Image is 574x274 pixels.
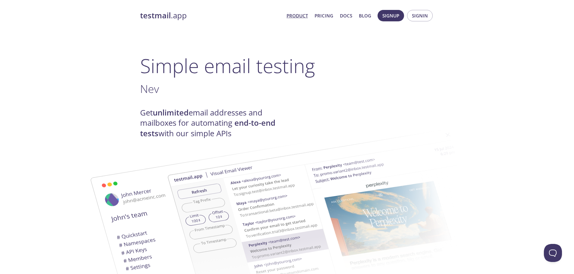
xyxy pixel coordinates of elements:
strong: testmail [140,10,171,21]
strong: unlimited [153,107,189,118]
a: testmail.app [140,11,282,21]
button: Signin [407,10,433,21]
a: Product [287,12,308,20]
button: Signup [378,10,404,21]
iframe: Help Scout Beacon - Open [544,244,562,262]
h1: Simple email testing [140,54,434,77]
a: Docs [340,12,352,20]
strong: end-to-end tests [140,118,275,138]
span: Signin [412,12,428,20]
h4: Get email addresses and mailboxes for automating with our simple APIs [140,108,287,139]
a: Pricing [315,12,333,20]
a: Blog [359,12,371,20]
span: Nev [140,81,159,96]
span: Signup [382,12,399,20]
